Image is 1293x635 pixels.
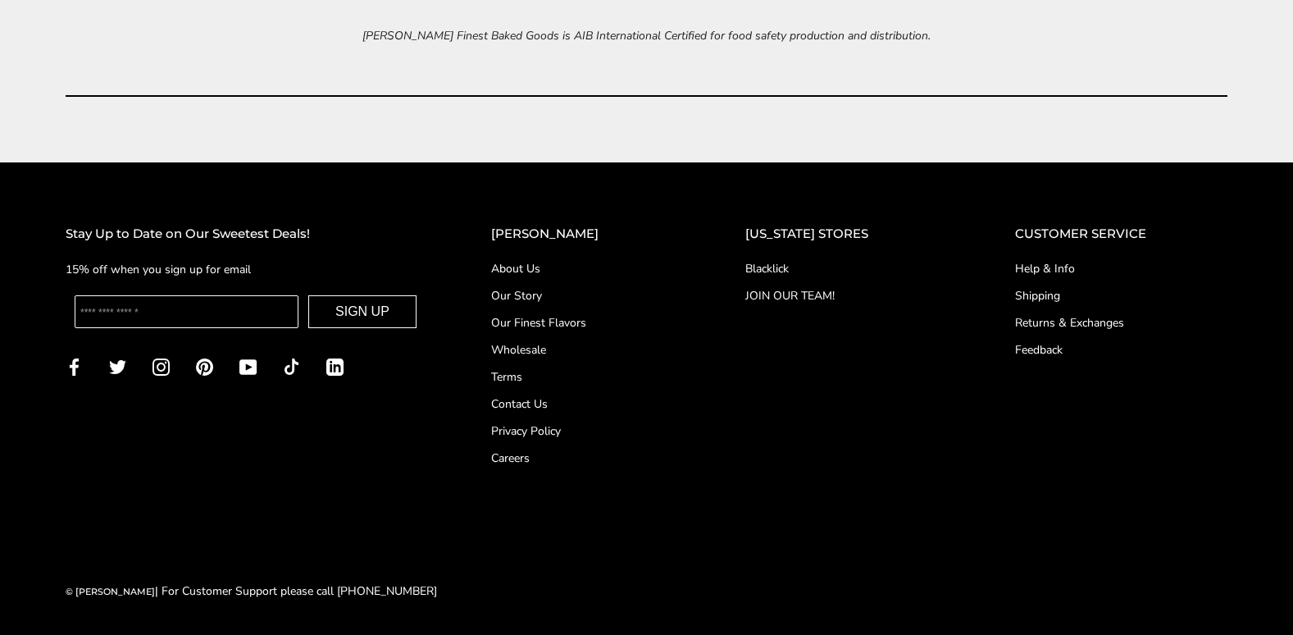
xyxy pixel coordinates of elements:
p: 15% off when you sign up for email [66,260,426,279]
a: YouTube [239,357,257,376]
h2: Stay Up to Date on Our Sweetest Deals! [66,224,426,244]
a: Wholesale [491,341,680,359]
a: Returns & Exchanges [1015,314,1227,331]
a: Facebook [66,357,83,376]
h2: [PERSON_NAME] [491,224,680,244]
a: Instagram [153,357,170,376]
a: About Us [491,260,680,277]
a: Pinterest [196,357,213,376]
input: Enter your email [75,295,298,328]
a: Blacklick [745,260,949,277]
a: Our Story [491,287,680,304]
a: TikTok [283,357,300,376]
a: Feedback [1015,341,1227,359]
h2: CUSTOMER SERVICE [1015,224,1227,244]
a: Shipping [1015,287,1227,304]
a: Our Finest Flavors [491,314,680,331]
a: Twitter [109,357,126,376]
a: JOIN OUR TEAM! [745,287,949,304]
a: Privacy Policy [491,423,680,440]
div: | For Customer Support please call [PHONE_NUMBER] [66,582,437,601]
a: Terms [491,368,680,386]
a: Contact Us [491,395,680,413]
a: LinkedIn [326,357,344,376]
h2: [US_STATE] STORES [745,224,949,244]
button: SIGN UP [308,295,417,328]
iframe: Sign Up via Text for Offers [13,573,170,622]
i: [PERSON_NAME] Finest Baked Goods is AIB International Certified for food safety production and di... [362,28,931,43]
a: Help & Info [1015,260,1227,277]
a: Careers [491,450,680,467]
